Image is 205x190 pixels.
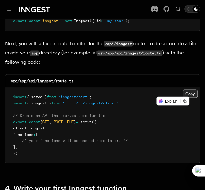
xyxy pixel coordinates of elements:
[81,120,92,124] span: serve
[104,41,133,46] code: /api/inngest
[45,126,47,130] span: ,
[105,19,123,23] span: "my-app"
[13,120,27,124] span: export
[29,126,45,130] span: inngest
[90,95,92,99] span: ;
[119,101,121,105] span: ;
[123,19,130,23] span: });
[13,95,27,99] span: import
[183,89,198,98] button: Copy
[5,39,200,66] p: Next, you will set up a route handler for the route. To do so, create a file inside your director...
[63,101,119,105] span: "../../../inngest/client"
[5,5,13,13] button: Toggle navigation
[13,19,27,23] span: export
[13,145,15,149] span: ]
[40,120,42,124] span: {
[13,101,27,105] span: import
[27,101,51,105] span: { inngest }
[74,120,76,124] span: }
[92,120,96,124] span: ({
[30,50,39,56] code: app
[184,5,200,13] button: Toggle dark mode
[49,120,51,124] span: ,
[76,120,78,124] span: =
[60,19,63,23] span: =
[67,120,74,124] span: PUT
[29,19,40,23] span: const
[22,138,128,143] span: /* your functions will be passed here later! */
[27,95,47,99] span: { serve }
[13,126,27,130] span: client
[36,132,38,136] span: [
[63,120,65,124] span: ,
[42,120,49,124] span: GET
[27,126,29,130] span: :
[13,132,33,136] span: functions
[58,95,90,99] span: "inngest/next"
[65,19,72,23] span: new
[90,19,101,23] span: ({ id
[33,132,36,136] span: :
[11,78,73,83] code: src/app/api/inngest/route.ts
[174,5,182,13] button: Find something...
[51,101,60,105] span: from
[101,19,103,23] span: :
[97,50,162,56] code: src/app/api/inngest/route.ts
[54,120,63,124] span: POST
[13,151,20,155] span: });
[42,19,58,23] span: inngest
[15,145,18,149] span: ,
[13,113,110,118] span: // Create an API that serves zero functions
[47,95,56,99] span: from
[74,19,90,23] span: Inngest
[29,120,40,124] span: const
